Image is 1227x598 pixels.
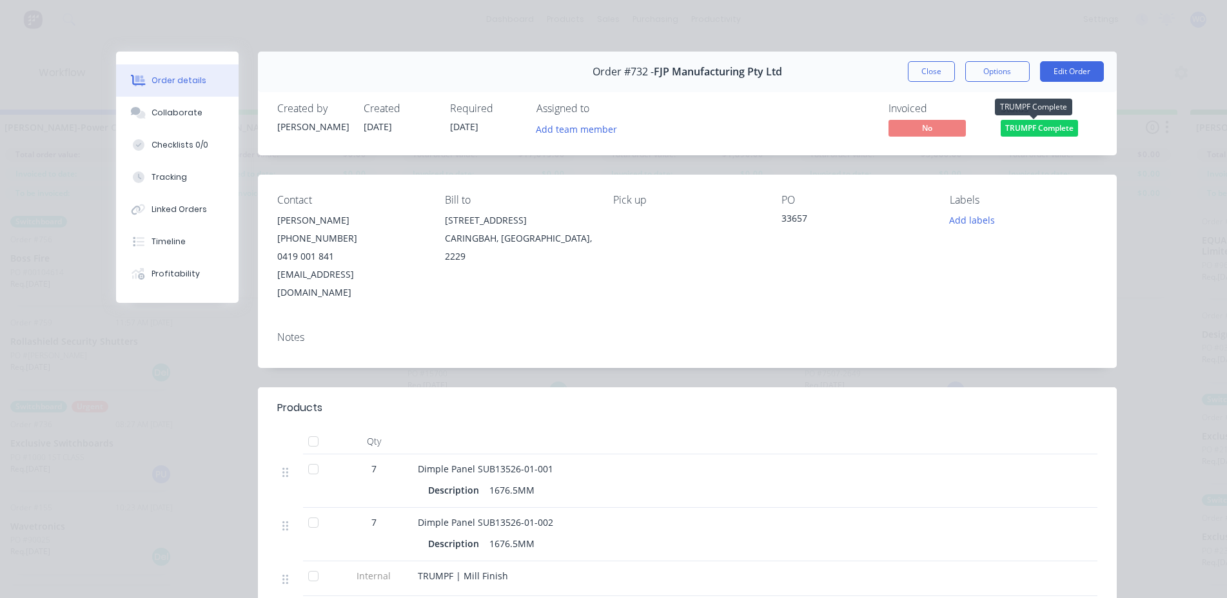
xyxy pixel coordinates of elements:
div: Assigned to [536,102,665,115]
button: Close [908,61,955,82]
span: TRUMPF | Mill Finish [418,570,508,582]
div: Invoiced [888,102,985,115]
div: Labels [950,194,1097,206]
div: Description [428,534,484,553]
div: Notes [277,331,1097,343]
span: Dimple Panel SUB13526-01-002 [418,516,553,528]
span: 7 [371,462,377,476]
span: Internal [340,569,407,583]
div: [STREET_ADDRESS]CARINGBAH, [GEOGRAPHIC_DATA], 2229 [445,211,593,265]
span: TRUMPF Complete [1001,120,1078,136]
span: Dimple Panel SUB13526-01-001 [418,463,553,475]
div: Linked Orders [152,204,207,215]
div: TRUMPF Complete [995,99,1072,115]
button: Collaborate [116,97,239,129]
div: [STREET_ADDRESS] [445,211,593,229]
button: Add labels [943,211,1002,229]
div: Qty [335,429,413,454]
div: 0419 001 841 [277,247,425,265]
button: Timeline [116,226,239,258]
div: Created by [277,102,348,115]
span: FJP Manufacturing Pty Ltd [654,66,782,78]
div: Order details [152,75,206,86]
button: Profitability [116,258,239,290]
div: CARINGBAH, [GEOGRAPHIC_DATA], 2229 [445,229,593,265]
div: Pick up [613,194,761,206]
button: Linked Orders [116,193,239,226]
div: PO [781,194,929,206]
div: 33657 [781,211,929,229]
span: 7 [371,516,377,529]
div: Bill to [445,194,593,206]
div: Collaborate [152,107,202,119]
button: TRUMPF Complete [1001,120,1078,139]
div: 1676.5MM [484,481,540,499]
span: No [888,120,966,136]
div: Profitability [152,268,200,280]
button: Edit Order [1040,61,1104,82]
span: [DATE] [364,121,392,133]
div: Tracking [152,171,187,183]
div: [PERSON_NAME] [277,120,348,133]
div: [PERSON_NAME][PHONE_NUMBER]0419 001 841[EMAIL_ADDRESS][DOMAIN_NAME] [277,211,425,302]
button: Checklists 0/0 [116,129,239,161]
div: Timeline [152,236,186,247]
div: [EMAIL_ADDRESS][DOMAIN_NAME] [277,265,425,302]
button: Add team member [536,120,624,137]
div: Products [277,400,322,416]
button: Tracking [116,161,239,193]
div: Contact [277,194,425,206]
div: [PERSON_NAME] [277,211,425,229]
div: Created [364,102,435,115]
div: [PHONE_NUMBER] [277,229,425,247]
div: Checklists 0/0 [152,139,208,151]
button: Add team member [529,120,623,137]
div: 1676.5MM [484,534,540,553]
div: Description [428,481,484,499]
span: [DATE] [450,121,478,133]
span: Order #732 - [593,66,654,78]
div: Required [450,102,521,115]
button: Options [965,61,1030,82]
button: Order details [116,64,239,97]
